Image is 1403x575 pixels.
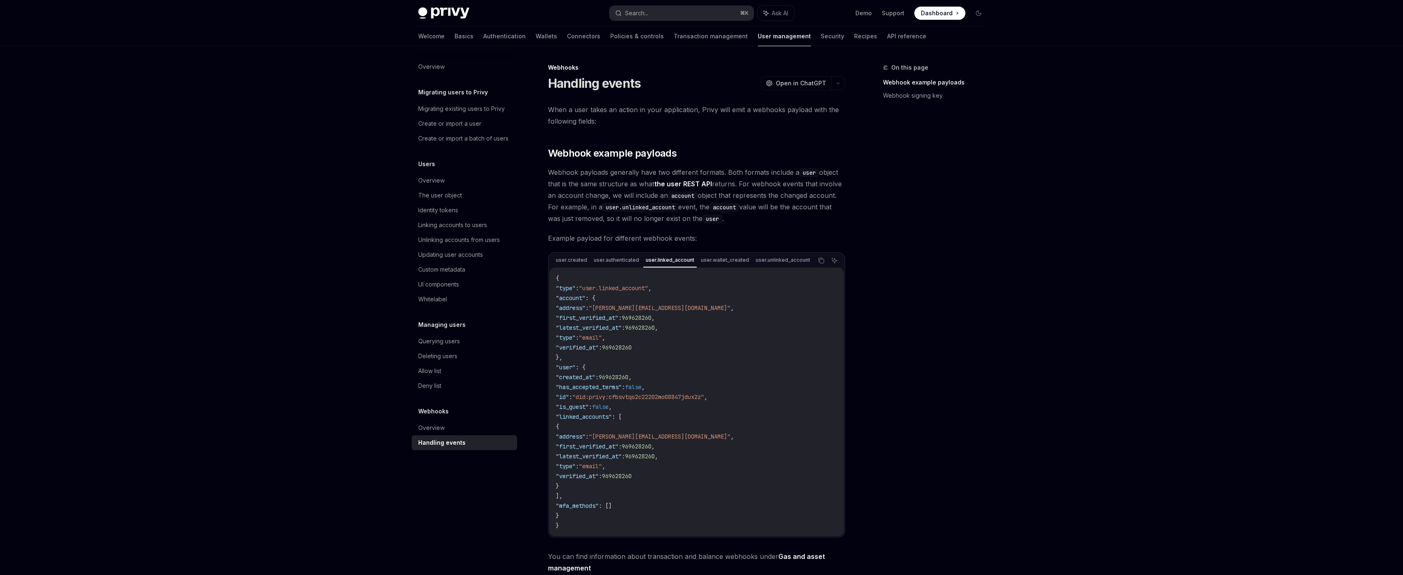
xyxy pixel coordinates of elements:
span: : [618,314,622,322]
span: "[PERSON_NAME][EMAIL_ADDRESS][DOMAIN_NAME]" [589,433,731,440]
a: Welcome [418,26,445,46]
div: Overview [418,423,445,433]
div: Handling events [418,438,466,448]
a: Dashboard [914,7,965,20]
button: Search...⌘K [609,6,754,21]
a: Deleting users [412,349,517,364]
span: 969628260 [625,453,655,460]
img: dark logo [418,7,469,19]
a: Linking accounts to users [412,218,517,232]
a: Create or import a batch of users [412,131,517,146]
span: , [602,462,605,470]
span: "type" [556,284,576,292]
span: : [576,462,579,470]
a: Webhook example payloads [883,76,992,89]
span: : [622,324,625,331]
span: When a user takes an action in your application, Privy will emit a webhooks payload with the foll... [548,104,845,127]
span: "account" [556,294,586,302]
div: user.created [553,255,590,265]
a: UI components [412,277,517,292]
span: "type" [556,462,576,470]
div: Overview [418,62,445,72]
a: Whitelabel [412,292,517,307]
span: , [648,284,651,292]
span: Webhook payloads generally have two different formats. Both formats include a object that is the ... [548,167,845,224]
span: } [556,522,559,529]
span: "has_accepted_terms" [556,383,622,391]
span: 969628260 [602,472,632,480]
span: Open in ChatGPT [776,79,826,87]
span: You can find information about transaction and balance webhooks under [548,551,845,574]
span: : { [586,294,595,302]
span: , [651,314,655,322]
span: "user.linked_account" [579,284,648,292]
code: user.unlinked_account [602,203,678,212]
div: Linking accounts to users [418,220,487,230]
span: 969628260 [599,373,628,381]
a: Create or import a user [412,116,517,131]
span: , [642,383,645,391]
span: : [569,393,572,401]
span: , [651,443,655,450]
span: } [556,512,559,519]
span: : [586,433,589,440]
a: Support [882,9,904,17]
div: UI components [418,279,459,289]
a: Webhook signing key [883,89,992,102]
span: On this page [891,63,928,73]
div: The user object [418,190,462,200]
span: : [] [599,502,612,509]
span: Example payload for different webhook events: [548,232,845,244]
span: "latest_verified_at" [556,453,622,460]
code: user [799,168,819,177]
div: user.linked_account [643,255,697,265]
a: Recipes [854,26,877,46]
span: , [731,433,734,440]
a: Demo [855,9,872,17]
span: false [625,383,642,391]
div: Webhooks [548,63,845,72]
a: Policies & controls [610,26,664,46]
span: , [628,373,632,381]
a: Deny list [412,378,517,393]
span: 969628260 [622,443,651,450]
span: "created_at" [556,373,595,381]
span: : [599,344,602,351]
div: Updating user accounts [418,250,483,260]
span: , [655,453,658,460]
code: account [710,203,739,212]
div: Migrating existing users to Privy [418,104,505,114]
span: ], [556,492,562,500]
div: user.authenticated [591,255,642,265]
a: Allow list [412,364,517,378]
span: : [618,443,622,450]
div: Custom metadata [418,265,465,275]
span: "[PERSON_NAME][EMAIL_ADDRESS][DOMAIN_NAME]" [589,304,731,312]
a: Wallets [536,26,557,46]
div: Allow list [418,366,441,376]
a: Overview [412,59,517,74]
div: Create or import a batch of users [418,134,508,143]
span: : [622,383,625,391]
span: "verified_at" [556,344,599,351]
span: : [589,403,592,411]
h5: Managing users [418,320,466,330]
div: Identity tokens [418,205,458,215]
span: "email" [579,334,602,341]
a: Security [821,26,844,46]
span: } [556,482,559,490]
a: Overview [412,420,517,435]
span: }, [556,354,562,361]
h1: Handling events [548,76,641,91]
span: "user" [556,364,576,371]
span: 969628260 [602,344,632,351]
h5: Webhooks [418,406,449,416]
span: : [599,472,602,480]
a: Migrating existing users to Privy [412,101,517,116]
a: Transaction management [674,26,748,46]
span: "id" [556,393,569,401]
span: : [576,284,579,292]
span: Webhook example payloads [548,147,677,160]
span: "latest_verified_at" [556,324,622,331]
button: Ask AI [829,255,840,266]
